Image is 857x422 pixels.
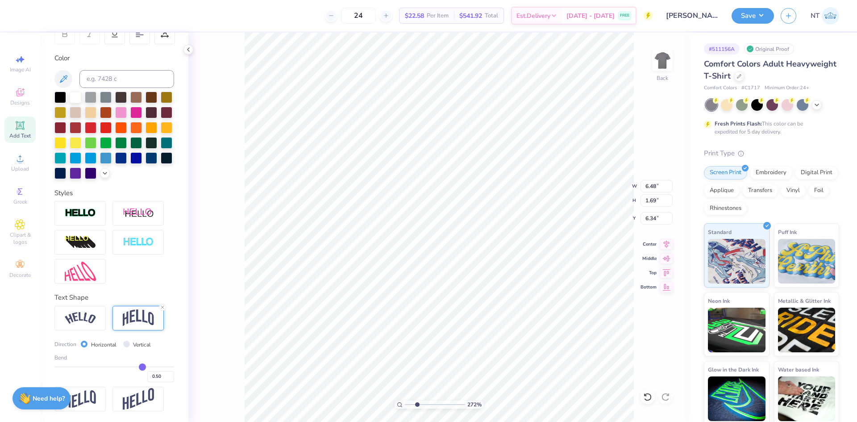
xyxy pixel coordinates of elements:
[778,239,836,284] img: Puff Ink
[13,198,27,205] span: Greek
[795,166,838,180] div: Digital Print
[65,235,96,250] img: 3d Illusion
[704,166,747,180] div: Screen Print
[427,11,449,21] span: Per Item
[653,52,671,70] img: Back
[704,148,839,159] div: Print Type
[741,84,760,92] span: # C1717
[54,354,67,362] span: Bend
[133,341,151,349] label: Vertical
[641,270,657,276] span: Top
[33,394,65,403] strong: Need help?
[708,296,730,305] span: Neon Ink
[778,365,819,374] span: Water based Ink
[405,11,424,21] span: $22.58
[123,208,154,219] img: Shadow
[123,309,154,326] img: Arch
[641,241,657,247] span: Center
[54,53,174,63] div: Color
[65,208,96,218] img: Stroke
[811,7,839,25] a: NT
[704,58,836,81] span: Comfort Colors Adult Heavyweight T-Shirt
[54,340,76,348] span: Direction
[765,84,809,92] span: Minimum Order: 24 +
[708,239,765,284] img: Standard
[341,8,376,24] input: – –
[620,13,629,19] span: FREE
[91,341,116,349] label: Horizontal
[467,401,482,409] span: 272 %
[54,292,174,303] div: Text Shape
[641,255,657,262] span: Middle
[808,184,829,197] div: Foil
[641,284,657,290] span: Bottom
[10,99,30,106] span: Designs
[778,227,797,237] span: Puff Ink
[566,11,615,21] span: [DATE] - [DATE]
[485,11,498,21] span: Total
[778,308,836,352] img: Metallic & Glitter Ink
[123,388,154,410] img: Rise
[811,11,820,21] span: NT
[704,84,737,92] span: Comfort Colors
[516,11,550,21] span: Est. Delivery
[742,184,778,197] div: Transfers
[778,296,831,305] span: Metallic & Glitter Ink
[781,184,806,197] div: Vinyl
[715,120,762,127] strong: Fresh Prints Flash:
[704,184,740,197] div: Applique
[708,376,765,421] img: Glow in the Dark Ink
[65,312,96,324] img: Arc
[778,376,836,421] img: Water based Ink
[715,120,824,136] div: This color can be expedited for 5 day delivery.
[123,237,154,247] img: Negative Space
[9,272,31,279] span: Decorate
[708,227,732,237] span: Standard
[79,70,174,88] input: e.g. 7428 c
[704,43,740,54] div: # 511156A
[708,308,765,352] img: Neon Ink
[659,7,725,25] input: Untitled Design
[708,365,759,374] span: Glow in the Dark Ink
[744,43,794,54] div: Original Proof
[732,8,774,24] button: Save
[65,262,96,281] img: Free Distort
[704,202,747,215] div: Rhinestones
[822,7,839,25] img: Nestor Talens
[657,74,668,82] div: Back
[10,66,31,73] span: Image AI
[11,165,29,172] span: Upload
[459,11,482,21] span: $541.92
[4,231,36,246] span: Clipart & logos
[9,132,31,139] span: Add Text
[750,166,792,180] div: Embroidery
[54,188,174,198] div: Styles
[65,390,96,408] img: Flag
